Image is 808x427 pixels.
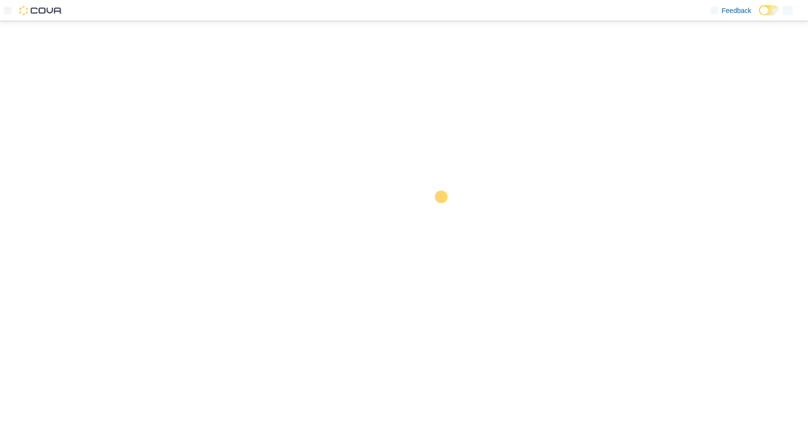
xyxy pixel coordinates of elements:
span: Feedback [722,6,751,15]
span: Dark Mode [759,15,759,16]
a: Feedback [707,1,755,20]
img: Cova [19,6,63,15]
img: cova-loader [404,183,476,256]
input: Dark Mode [759,5,779,15]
